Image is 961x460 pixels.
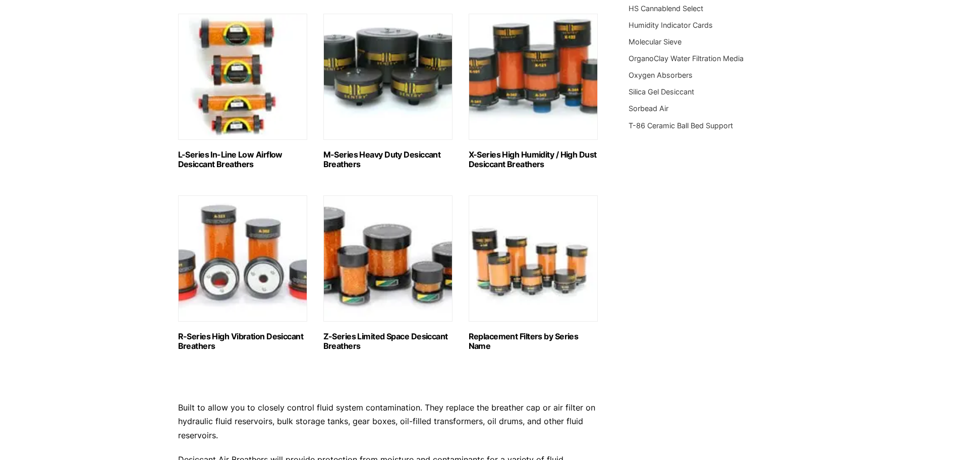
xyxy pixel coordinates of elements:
a: Visit product category Z-Series Limited Space Desiccant Breathers [323,195,453,351]
h2: Replacement Filters by Series Name [469,332,598,351]
h2: R-Series High Vibration Desiccant Breathers [178,332,307,351]
p: Built to allow you to closely control fluid system contamination. They replace the breather cap o... [178,401,599,442]
a: T-86 Ceramic Ball Bed Support [629,121,733,130]
a: Humidity Indicator Cards [629,21,713,29]
a: Visit product category Replacement Filters by Series Name [469,195,598,351]
img: Replacement Filters by Series Name [469,195,598,322]
a: Visit product category L-Series In-Line Low Airflow Desiccant Breathers [178,14,307,169]
a: Oxygen Absorbers [629,71,693,79]
a: HS Cannablend Select [629,4,703,13]
a: Molecular Sieve [629,37,682,46]
h2: X-Series High Humidity / High Dust Desiccant Breathers [469,150,598,169]
a: Visit product category M-Series Heavy Duty Desiccant Breathers [323,14,453,169]
img: X-Series High Humidity / High Dust Desiccant Breathers [469,14,598,140]
img: R-Series High Vibration Desiccant Breathers [178,195,307,322]
a: Visit product category R-Series High Vibration Desiccant Breathers [178,195,307,351]
img: M-Series Heavy Duty Desiccant Breathers [323,14,453,140]
h2: L-Series In-Line Low Airflow Desiccant Breathers [178,150,307,169]
h2: Z-Series Limited Space Desiccant Breathers [323,332,453,351]
img: L-Series In-Line Low Airflow Desiccant Breathers [178,14,307,140]
img: Z-Series Limited Space Desiccant Breathers [323,195,453,322]
h2: M-Series Heavy Duty Desiccant Breathers [323,150,453,169]
a: Silica Gel Desiccant [629,87,694,96]
a: OrganoClay Water Filtration Media [629,54,744,63]
a: Sorbead Air [629,104,668,113]
a: Visit product category X-Series High Humidity / High Dust Desiccant Breathers [469,14,598,169]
